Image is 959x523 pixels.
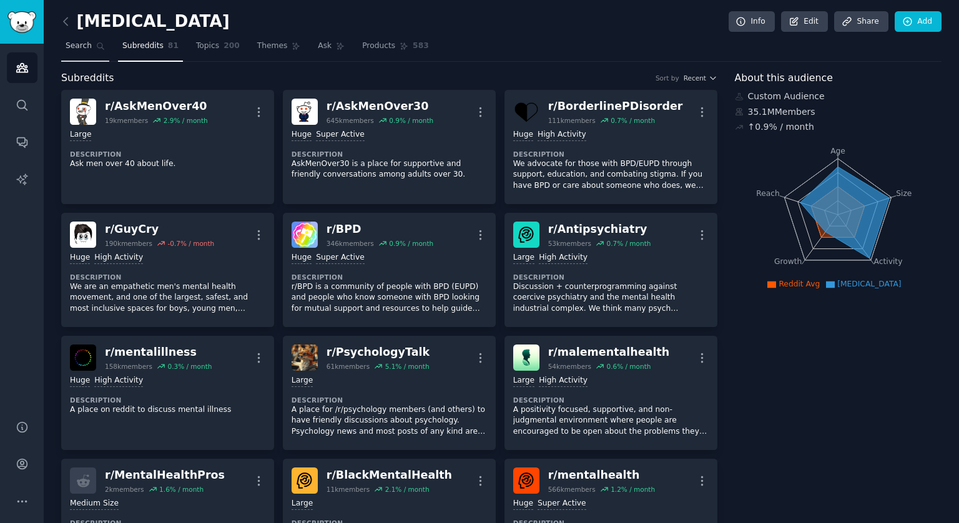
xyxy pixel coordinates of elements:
[513,345,539,371] img: malementalhealth
[105,116,148,125] div: 19k members
[513,150,709,159] dt: Description
[159,485,204,494] div: 1.6 % / month
[538,129,586,141] div: High Activity
[292,273,487,281] dt: Description
[292,345,318,371] img: PsychologyTalk
[513,99,539,125] img: BorderlinePDisorder
[316,252,365,264] div: Super Active
[167,239,214,248] div: -0.7 % / month
[513,396,709,404] dt: Description
[830,147,845,155] tspan: Age
[606,362,651,371] div: 0.6 % / month
[513,159,709,192] p: We advocate for those with BPD/EUPD through support, education, and combating stigma. If you have...
[327,99,433,114] div: r/ AskMenOver30
[94,252,143,264] div: High Activity
[327,467,452,483] div: r/ BlackMentalHealth
[548,99,683,114] div: r/ BorderlinePDisorder
[292,281,487,315] p: r/BPD is a community of people with BPD (EUPD) and people who know someone with BPD looking for m...
[70,252,90,264] div: Huge
[735,71,833,86] span: About this audience
[389,116,433,125] div: 0.9 % / month
[748,120,814,134] div: ↑ 0.9 % / month
[292,129,312,141] div: Huge
[362,41,395,52] span: Products
[283,213,496,327] a: BPDr/BPD346kmembers0.9% / monthHugeSuper ActiveDescriptionr/BPD is a community of people with BPD...
[292,159,487,180] p: AskMenOver30 is a place for supportive and friendly conversations among adults over 30.
[292,150,487,159] dt: Description
[513,222,539,248] img: Antipsychiatry
[316,129,365,141] div: Super Active
[70,345,96,371] img: mentalillness
[292,99,318,125] img: AskMenOver30
[257,41,288,52] span: Themes
[118,36,183,62] a: Subreddits81
[292,404,487,437] p: A place for /r/psychology members (and others) to have friendly discussions about psychology. Psy...
[105,99,208,114] div: r/ AskMenOver40
[292,498,313,510] div: Large
[192,36,244,62] a: Topics200
[781,11,828,32] a: Edit
[292,222,318,248] img: BPD
[548,467,655,483] div: r/ mentalhealth
[313,36,349,62] a: Ask
[779,280,820,288] span: Reddit Avg
[7,11,36,33] img: GummySearch logo
[504,213,717,327] a: Antipsychiatryr/Antipsychiatry53kmembers0.7% / monthLargeHigh ActivityDescriptionDiscussion + cou...
[70,375,90,387] div: Huge
[61,90,274,204] a: AskMenOver40r/AskMenOver4019kmembers2.9% / monthLargeDescriptionAsk men over 40 about life.
[611,116,655,125] div: 0.7 % / month
[283,90,496,204] a: AskMenOver30r/AskMenOver30645kmembers0.9% / monthHugeSuper ActiveDescriptionAskMenOver30 is a pla...
[253,36,305,62] a: Themes
[66,41,92,52] span: Search
[70,498,119,510] div: Medium Size
[837,280,901,288] span: [MEDICAL_DATA]
[105,485,144,494] div: 2k members
[513,281,709,315] p: Discussion + counterprogramming against coercive psychiatry and the mental health industrial comp...
[61,36,109,62] a: Search
[70,404,265,416] p: A place on reddit to discuss mental illness
[61,336,274,450] a: mentalillnessr/mentalillness158kmembers0.3% / monthHugeHigh ActivityDescriptionA place on reddit ...
[327,239,374,248] div: 346k members
[61,213,274,327] a: GuyCryr/GuyCry190kmembers-0.7% / monthHugeHigh ActivityDescriptionWe are an empathetic men's ment...
[358,36,433,62] a: Products583
[94,375,143,387] div: High Activity
[385,362,430,371] div: 5.1 % / month
[896,188,912,197] tspan: Size
[548,239,591,248] div: 53k members
[327,116,374,125] div: 645k members
[105,222,214,237] div: r/ GuyCry
[70,222,96,248] img: GuyCry
[224,41,240,52] span: 200
[164,116,208,125] div: 2.9 % / month
[729,11,775,32] a: Info
[385,485,430,494] div: 2.1 % / month
[61,12,230,32] h2: [MEDICAL_DATA]
[168,41,179,52] span: 81
[327,362,370,371] div: 61k members
[539,375,588,387] div: High Activity
[292,375,313,387] div: Large
[513,375,534,387] div: Large
[834,11,888,32] a: Share
[105,345,212,360] div: r/ mentalillness
[389,239,433,248] div: 0.9 % / month
[105,362,152,371] div: 158k members
[513,129,533,141] div: Huge
[513,404,709,437] p: A positivity focused, supportive, and non-judgmental environment where people are encouraged to b...
[105,239,152,248] div: 190k members
[413,41,429,52] span: 583
[318,41,332,52] span: Ask
[656,74,679,82] div: Sort by
[122,41,164,52] span: Subreddits
[513,467,539,494] img: mentalhealth
[538,498,586,510] div: Super Active
[70,99,96,125] img: AskMenOver40
[539,252,588,264] div: High Activity
[513,498,533,510] div: Huge
[283,336,496,450] a: PsychologyTalkr/PsychologyTalk61kmembers5.1% / monthLargeDescriptionA place for /r/psychology mem...
[196,41,219,52] span: Topics
[684,74,706,82] span: Recent
[61,71,114,86] span: Subreddits
[735,90,942,103] div: Custom Audience
[70,129,91,141] div: Large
